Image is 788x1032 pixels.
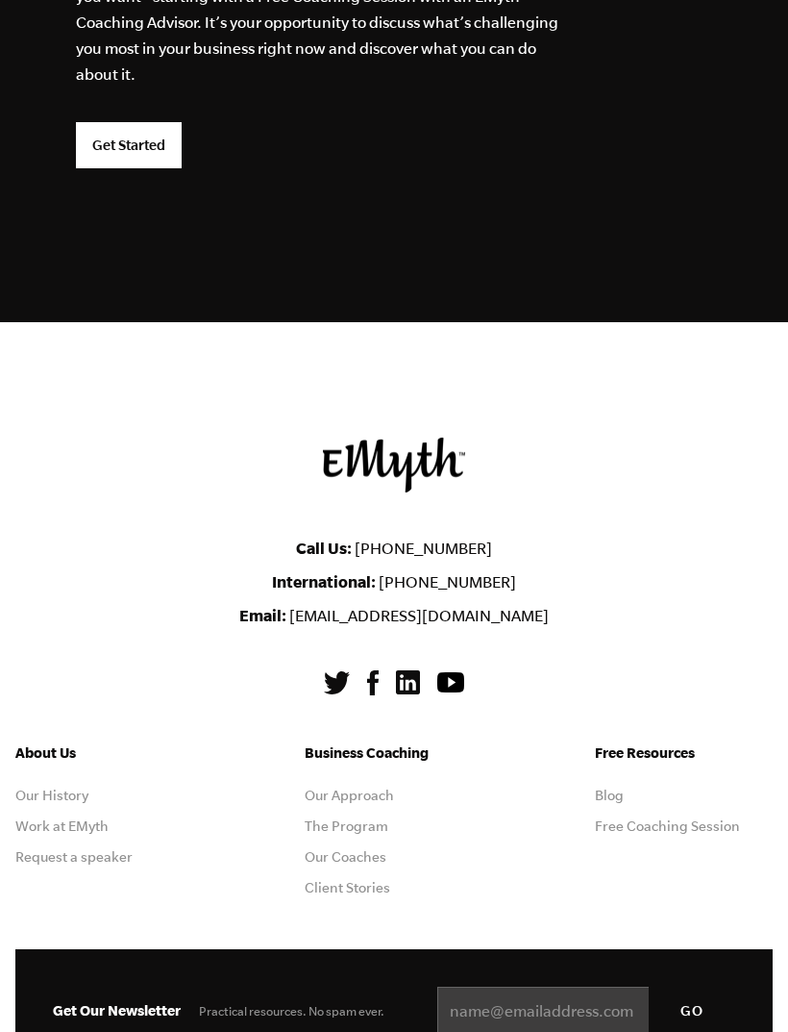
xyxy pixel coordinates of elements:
[296,539,352,557] strong: Call Us:
[396,670,420,694] img: LinkedIn
[305,849,386,865] a: Our Coaches
[305,818,388,834] a: The Program
[367,670,379,695] img: Facebook
[53,1002,181,1019] span: Get Our Newsletter
[289,607,549,624] a: [EMAIL_ADDRESS][DOMAIN_NAME]
[692,940,788,1032] iframe: Chat Widget
[239,606,286,624] strong: Email:
[15,788,88,803] a: Our History
[595,742,773,765] h5: Free Resources
[15,742,193,765] h5: About Us
[305,788,394,803] a: Our Approach
[324,671,350,694] img: Twitter
[272,572,376,591] strong: International:
[437,672,464,692] img: YouTube
[379,573,516,591] a: [PHONE_NUMBER]
[595,818,740,834] a: Free Coaching Session
[199,1004,384,1019] span: Practical resources. No spam ever.
[305,742,482,765] h5: Business Coaching
[355,540,492,557] a: [PHONE_NUMBER]
[15,849,133,865] a: Request a speaker
[595,788,624,803] a: Blog
[305,880,390,895] a: Client Stories
[323,438,465,492] img: EMyth
[15,818,109,834] a: Work at EMyth
[76,122,182,168] a: Get Started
